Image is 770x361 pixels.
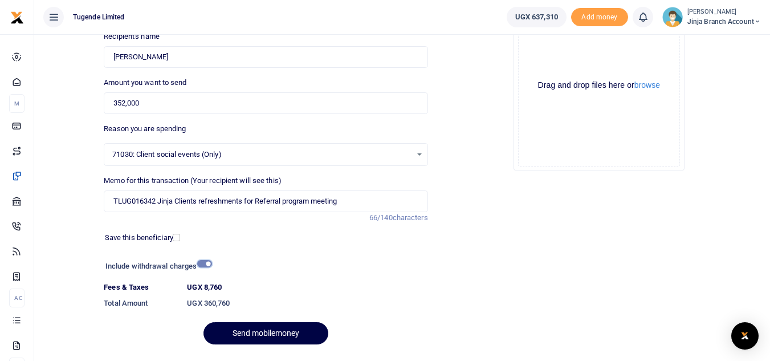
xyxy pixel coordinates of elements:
li: Ac [9,289,25,307]
li: Wallet ballance [502,7,571,27]
img: logo-small [10,11,24,25]
div: Open Intercom Messenger [731,322,759,350]
input: Enter extra information [104,190,427,212]
span: 71030: Client social events (Only) [112,149,411,160]
a: Add money [571,12,628,21]
a: logo-small logo-large logo-large [10,13,24,21]
h6: Total Amount [104,299,178,308]
li: Toup your wallet [571,8,628,27]
button: browse [634,81,660,89]
span: Jinja branch account [687,17,761,27]
li: M [9,94,25,113]
small: [PERSON_NAME] [687,7,761,17]
span: characters [393,213,428,222]
a: UGX 637,310 [507,7,567,27]
label: Amount you want to send [104,77,186,88]
input: UGX [104,92,427,114]
button: Send mobilemoney [203,322,328,344]
div: Drag and drop files here or [519,80,679,91]
label: Recipient's name [104,31,160,42]
h6: UGX 360,760 [187,299,427,308]
dt: Fees & Taxes [99,282,182,293]
label: Reason you are spending [104,123,186,135]
a: profile-user [PERSON_NAME] Jinja branch account [662,7,761,27]
h6: Include withdrawal charges [105,262,207,271]
input: Loading name... [104,46,427,68]
span: Add money [571,8,628,27]
span: Tugende Limited [68,12,129,22]
img: profile-user [662,7,683,27]
label: Memo for this transaction (Your recipient will see this) [104,175,282,186]
span: UGX 637,310 [515,11,558,23]
span: 66/140 [369,213,393,222]
label: UGX 8,760 [187,282,222,293]
label: Save this beneficiary [105,232,173,244]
